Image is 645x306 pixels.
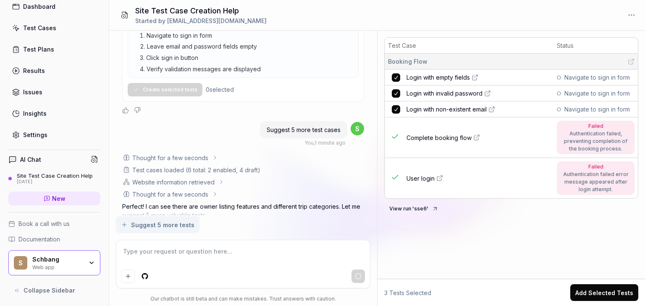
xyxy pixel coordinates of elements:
[406,174,552,183] a: User login
[23,23,56,32] div: Test Cases
[8,20,100,36] a: Test Cases
[406,73,470,82] span: Login with empty fields
[564,73,630,82] span: Navigate to sign in form
[8,41,100,57] a: Test Plans
[14,256,27,270] span: S
[384,288,431,297] span: 3 Tests Selected
[8,219,100,228] a: Book a call with us
[132,178,215,187] div: Website information retrieved
[18,219,70,228] span: Book a call with us
[122,202,364,220] p: Perfect! I can see there are owner listing features and different trip categories. Let me suggest...
[564,89,630,98] span: Navigate to sign in form
[304,140,314,146] span: You
[385,38,553,54] th: Test Case
[8,105,100,122] a: Insights
[8,282,100,299] button: Collapse Sidebar
[23,130,47,139] div: Settings
[406,89,552,98] a: Login with invalid password
[384,202,443,215] button: View run 'sse6'
[135,5,267,16] h1: Site Test Case Creation Help
[406,89,482,98] span: Login with invalid password
[24,286,75,295] span: Collapse Sidebar
[553,38,638,54] th: Status
[406,105,552,114] a: Login with non-existent email
[132,190,208,199] div: Thought for a few seconds
[116,295,370,303] div: Our chatbot is still beta and can make mistakes. Trust answers with caution.
[140,31,355,41] li: Navigate to sign in form
[8,84,100,100] a: Issues
[17,172,93,179] div: Site Test Case Creation Help
[561,122,630,130] div: Failed
[8,62,100,79] a: Results
[304,139,346,147] div: , 1 minute ago
[406,133,472,142] span: Complete booking flow
[561,130,630,153] div: Authentication failed, preventing completion of the booking process.
[570,284,638,301] button: Add Selected Tests
[406,174,435,183] span: User login
[8,235,100,244] a: Documentation
[388,57,427,66] span: Booking Flow
[406,105,487,114] span: Login with non-existent email
[23,2,55,11] div: Dashboard
[116,216,199,233] button: Suggest 5 more tests
[132,153,208,162] div: Thought for a few seconds
[23,66,45,75] div: Results
[206,85,234,94] div: 0 selected
[406,133,552,142] a: Complete booking flow
[140,65,355,74] li: Verify validation messages are displayed
[128,83,202,96] button: Create selected tests
[564,105,630,114] span: Navigate to sign in form
[52,194,66,203] span: New
[32,256,83,263] div: Schbang
[8,127,100,143] a: Settings
[23,88,42,96] div: Issues
[167,17,267,24] span: [EMAIL_ADDRESS][DOMAIN_NAME]
[140,42,355,52] li: Leave email and password fields empty
[267,126,341,133] span: Suggest 5 more test cases
[20,155,41,164] h4: AI Chat
[18,235,60,244] span: Documentation
[384,204,443,212] a: View run 'sse6'
[8,250,100,275] button: SSchbangWeb app
[8,192,100,205] a: New
[17,179,93,185] div: [DATE]
[23,109,47,118] div: Insights
[132,166,260,174] div: Test cases loaded (6 total: 2 enabled, 4 draft)
[23,45,54,54] div: Test Plans
[8,172,100,185] a: Site Test Case Creation Help[DATE]
[140,53,355,63] li: Click sign in button
[351,122,364,135] span: s
[134,107,141,114] button: Negative feedback
[121,270,135,283] button: Add attachment
[561,163,630,171] div: Failed
[131,220,194,229] span: Suggest 5 more tests
[135,16,267,25] div: Started by
[406,73,552,82] a: Login with empty fields
[561,171,630,193] div: Authentication failed error message appeared after login attempt.
[32,263,83,270] div: Web app
[122,107,129,114] button: Positive feedback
